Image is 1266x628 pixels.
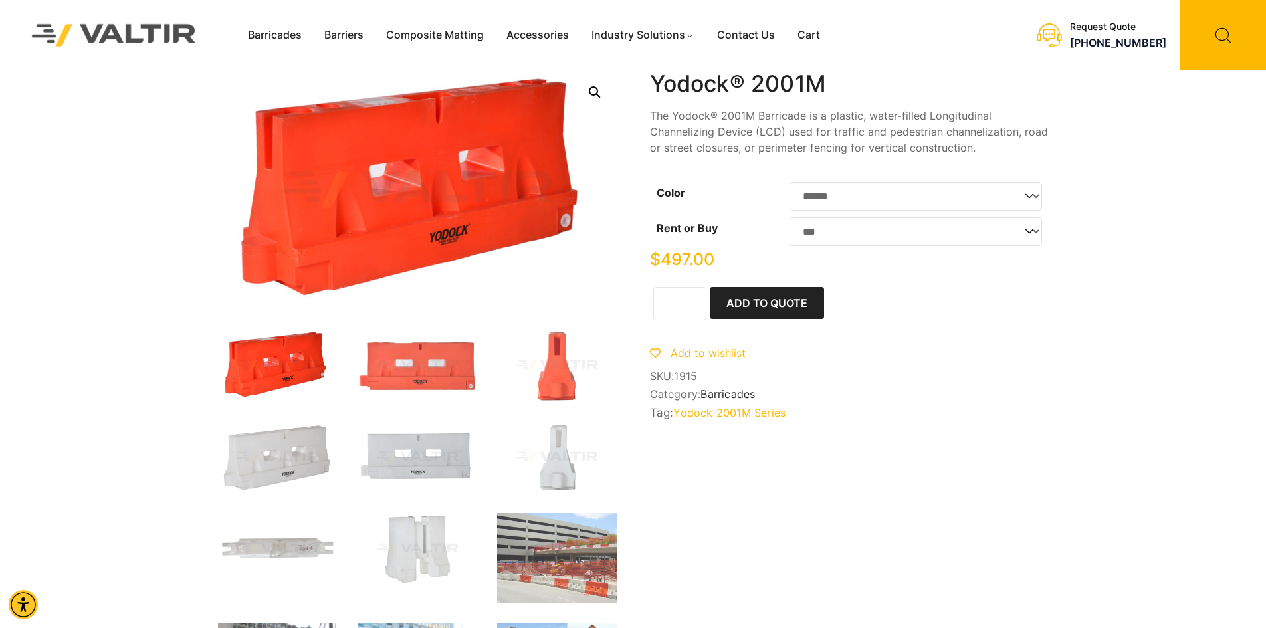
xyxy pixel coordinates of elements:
[580,25,706,45] a: Industry Solutions
[706,25,786,45] a: Contact Us
[650,249,714,269] bdi: 497.00
[650,370,1049,383] span: SKU:
[650,346,746,360] a: Add to wishlist
[495,25,580,45] a: Accessories
[650,388,1049,401] span: Category:
[650,70,1049,98] h1: Yodock® 2001M
[710,287,824,319] button: Add to Quote
[657,186,685,199] label: Color
[9,590,38,619] div: Accessibility Menu
[671,346,746,360] span: Add to wishlist
[375,25,495,45] a: Composite Matting
[650,249,661,269] span: $
[674,369,697,383] span: 1915
[650,406,1049,419] span: Tag:
[218,421,338,493] img: A white plastic dock component with openings, labeled "YODOCK," designed for modular assembly or ...
[650,108,1049,156] p: The Yodock® 2001M Barricade is a plastic, water-filled Longitudinal Channelizing Device (LCD) use...
[15,7,213,63] img: Valtir Rentals
[497,513,617,603] img: Convention Center Construction Project
[497,421,617,493] img: A white plastic component with a vertical design, featuring a slot at the top and a cylindrical p...
[1070,21,1166,33] div: Request Quote
[786,25,831,45] a: Cart
[653,287,706,320] input: Product quantity
[218,513,338,585] img: A long, white plastic component with two openings at each end, possibly a part for machinery or e...
[673,406,786,419] a: Yodock 2001M Series
[358,330,477,401] img: An orange traffic barrier with reflective white panels and the brand name "YODOCK" printed on it.
[358,421,477,493] img: A white plastic device with two rectangular openings and a logo, likely a component or accessory ...
[1070,36,1166,49] a: call (888) 496-3625
[657,221,718,235] label: Rent or Buy
[583,80,607,104] a: Open this option
[700,387,755,401] a: Barricades
[497,330,617,401] img: An orange plastic object with a triangular shape, featuring a slot at the top and a circular base.
[237,25,313,45] a: Barricades
[313,25,375,45] a: Barriers
[358,513,477,585] img: A white plastic component with a central hinge, designed for structural support or assembly.
[218,330,338,401] img: 2001M_Org_3Q.jpg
